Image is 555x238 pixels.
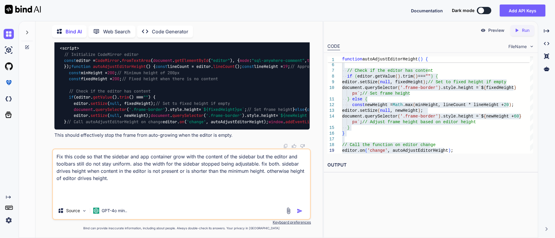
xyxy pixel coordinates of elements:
span: window [268,119,283,124]
img: icon [297,208,303,214]
div: 12 [327,102,334,108]
span: if [69,94,74,100]
span: setSize [90,113,107,118]
p: Keyboard preferences [52,220,311,225]
div: 13 [327,108,334,114]
span: < > [60,45,79,51]
div: 15 [327,125,334,131]
span: null [380,80,390,84]
span: const [307,107,319,112]
span: ` px` [278,113,326,118]
span: ( [378,108,380,113]
span: Documentation [411,8,443,13]
div: 11 [327,96,334,102]
span: document [151,113,170,118]
span: FileName [508,44,527,50]
span: // Set to fixed height if empty [428,80,506,84]
span: ) [431,74,433,79]
span: "" [425,74,431,79]
span: // Check if the editor has content [347,68,433,73]
span: CodeMirror [95,58,119,63]
span: 20 [504,102,509,107]
span: ( [418,57,420,62]
span: document [153,58,172,63]
span: // Adjust frame height based on editor height [362,120,476,124]
img: like [292,144,296,148]
span: height [261,113,276,118]
button: Add API Keys [500,5,545,17]
span: ( [413,102,415,107]
span: ( [355,74,357,79]
span: ( [413,74,415,79]
span: 200 [107,70,115,75]
span: , newHeight [390,108,418,113]
span: newHeight + [486,114,514,119]
span: $ [481,85,483,90]
span: '.frame-border' [129,107,165,112]
span: { [365,97,367,102]
div: 9 [327,79,334,85]
span: getValue [93,94,112,100]
span: ${fixedHeight} [204,107,237,112]
span: // Set frame height [247,107,293,112]
span: } [347,125,350,130]
span: // Set frame height [362,91,410,96]
img: copy [283,144,288,148]
span: "editor" [211,58,230,63]
span: px` [352,91,360,96]
textarea: Fix this code so that the sidebar and app container grow with the content of the sidebar but the ... [53,149,310,202]
p: Preview [488,27,504,33]
div: 18 [327,142,334,148]
span: fromTextArea [122,58,151,63]
img: dislike [300,144,305,148]
span: '.frame-border' [400,114,438,119]
span: 200 [112,76,119,81]
div: 7 [327,68,334,74]
span: ( [365,148,367,153]
img: chat [4,29,14,39]
span: } [347,97,350,102]
img: ai-studio [4,45,14,55]
span: // Call autoAdjustEditorHeight on change [66,119,163,124]
span: minHeight, lineCount * lineHeight + [415,102,504,107]
div: 17 [327,136,334,142]
span: ; [511,102,514,107]
span: else [295,107,305,112]
span: // Call the function on editor change [342,142,436,147]
span: } [519,114,521,119]
span: ( [398,114,400,119]
span: // Set to fixed height if empty [155,101,230,106]
img: GPT-4o mini [93,208,99,214]
span: const [242,64,254,69]
div: 10 [327,85,334,91]
span: .style.height = [441,114,479,119]
img: preview [480,28,486,33]
span: .trim [400,74,413,79]
span: editor.setSize [342,80,378,84]
span: // Minimum height of 200px [117,70,179,75]
span: const [352,102,365,107]
span: editor.on [342,148,365,153]
span: // Approximate height for a line in pixels [290,64,391,69]
span: function [71,64,90,69]
span: ) [415,74,418,79]
span: '.frame-border' [400,85,438,90]
span: else [352,97,363,102]
span: 'change' [367,148,388,153]
p: GPT-4o min.. [102,208,127,214]
span: ; [451,148,453,153]
p: Bind can provide inaccurate information, including about people. Always double-check its answers.... [52,226,311,230]
span: newHeight = [365,102,393,107]
span: $ [481,114,483,119]
span: function [342,57,362,62]
span: , fixedHeight [390,80,423,84]
span: ) [420,57,423,62]
img: premium [4,78,14,88]
span: script [62,45,77,51]
p: Bind AI [66,28,82,35]
span: } [514,85,516,90]
span: { [425,57,428,62]
span: ` [479,85,481,90]
span: } [342,131,345,136]
span: ; [360,120,362,124]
